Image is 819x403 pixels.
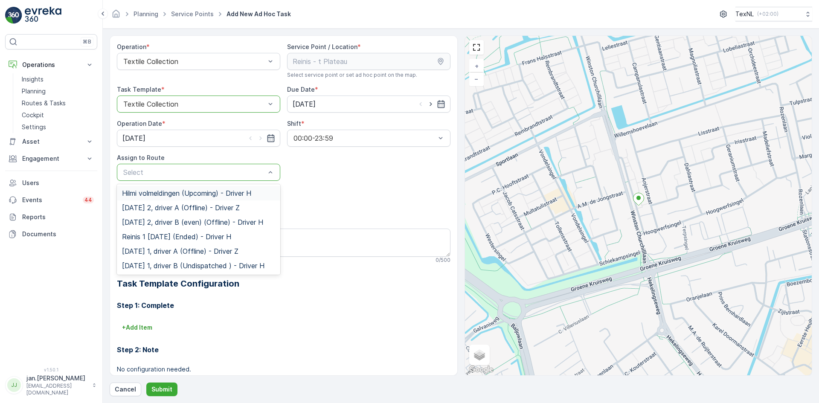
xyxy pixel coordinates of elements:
[117,86,161,93] label: Task Template
[111,12,121,20] a: Homepage
[110,383,141,396] button: Cancel
[122,323,152,332] p: + Add Item
[735,7,812,21] button: TexNL(+02:00)
[83,38,91,45] p: ⌘B
[117,130,280,147] input: dd/mm/yyyy
[123,167,265,177] p: Select
[22,230,94,238] p: Documents
[26,383,88,396] p: [EMAIL_ADDRESS][DOMAIN_NAME]
[25,7,61,24] img: logo_light-DOdMpM7g.png
[467,364,495,375] img: Google
[735,10,754,18] p: TexNL
[470,60,483,72] a: Zoom In
[146,383,177,396] button: Submit
[122,233,231,241] span: Reinis 1 [DATE] (Ended) - Driver H
[22,87,46,96] p: Planning
[122,189,251,197] span: Hilmi volmeldingen (Upcoming) - Driver H
[117,154,165,161] label: Assign to Route
[18,121,97,133] a: Settings
[5,374,97,396] button: JJjan.[PERSON_NAME][EMAIL_ADDRESS][DOMAIN_NAME]
[475,62,479,70] span: +
[5,191,97,209] a: Events44
[287,120,301,127] label: Shift
[5,209,97,226] a: Reports
[151,385,172,394] p: Submit
[22,154,80,163] p: Engagement
[122,247,238,255] span: [DATE] 1, driver A (Offline) - Driver Z
[122,218,263,226] span: [DATE] 2, driver B (even) (Offline) - Driver H
[18,85,97,97] a: Planning
[122,262,264,270] span: [DATE] 1, driver B (Undispatched ) - Driver H
[287,86,315,93] label: Due Date
[7,378,21,392] div: JJ
[5,174,97,191] a: Users
[22,123,46,131] p: Settings
[117,277,450,290] h2: Task Template Configuration
[22,137,80,146] p: Asset
[436,257,450,264] p: 0 / 500
[287,43,357,50] label: Service Point / Location
[5,150,97,167] button: Engagement
[171,10,214,17] a: Service Points
[287,72,417,78] span: Select service point or set ad hoc point on the map.
[117,43,146,50] label: Operation
[22,99,66,107] p: Routes & Tasks
[5,133,97,150] button: Asset
[225,10,293,18] span: Add New Ad Hoc Task
[18,73,97,85] a: Insights
[5,226,97,243] a: Documents
[5,56,97,73] button: Operations
[26,374,88,383] p: jan.[PERSON_NAME]
[470,41,483,54] a: View Fullscreen
[117,365,450,374] p: No configuration needed.
[470,345,489,364] a: Layers
[22,213,94,221] p: Reports
[18,97,97,109] a: Routes & Tasks
[287,96,450,113] input: dd/mm/yyyy
[470,72,483,85] a: Zoom Out
[474,75,479,82] span: −
[115,385,136,394] p: Cancel
[287,53,450,70] input: Reinis - t Plateau
[117,321,157,334] button: +Add Item
[18,109,97,121] a: Cockpit
[22,179,94,187] p: Users
[122,204,240,212] span: [DATE] 2, driver A (Offline) - Driver Z
[22,61,80,69] p: Operations
[757,11,778,17] p: ( +02:00 )
[22,75,44,84] p: Insights
[5,7,22,24] img: logo
[84,197,92,203] p: 44
[22,111,44,119] p: Cockpit
[117,120,162,127] label: Operation Date
[467,364,495,375] a: Open this area in Google Maps (opens a new window)
[134,10,158,17] a: Planning
[117,345,450,355] h3: Step 2: Note
[117,300,450,310] h3: Step 1: Complete
[5,367,97,372] span: v 1.50.1
[22,196,78,204] p: Events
